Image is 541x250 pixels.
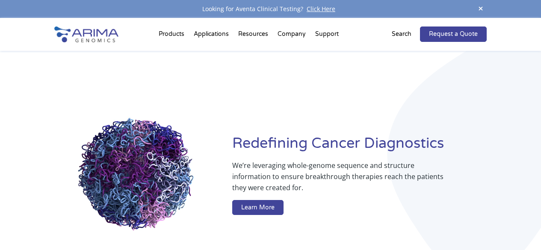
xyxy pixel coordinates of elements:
[498,209,541,250] iframe: Chat Widget
[420,26,487,42] a: Request a Quote
[54,3,487,15] div: Looking for Aventa Clinical Testing?
[232,134,487,160] h1: Redefining Cancer Diagnostics
[303,5,339,13] a: Click Here
[54,26,118,42] img: Arima-Genomics-logo
[232,160,452,200] p: We’re leveraging whole-genome sequence and structure information to ensure breakthrough therapies...
[232,200,284,215] a: Learn More
[392,29,411,40] p: Search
